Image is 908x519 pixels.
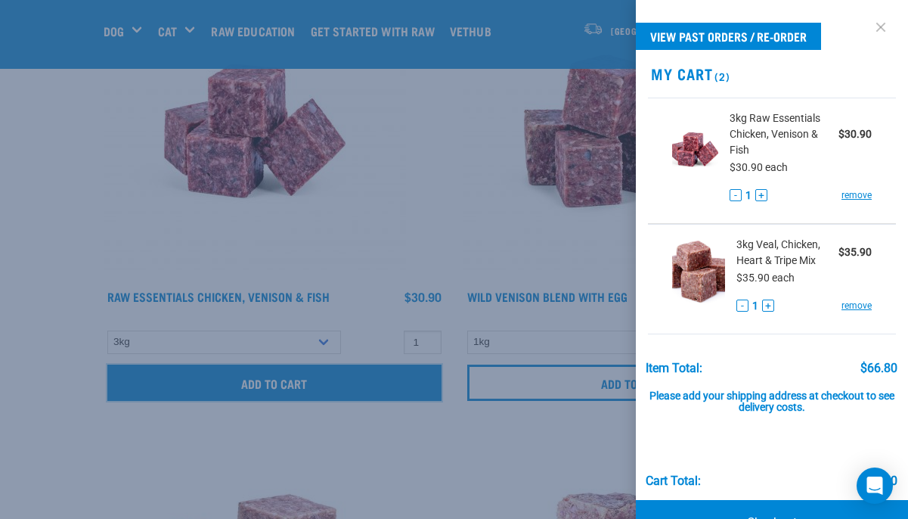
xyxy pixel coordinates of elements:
div: Item Total: [646,362,702,375]
a: remove [841,299,872,312]
span: 3kg Veal, Chicken, Heart & Tripe Mix [736,237,838,269]
span: 1 [745,188,752,204]
span: $35.90 each [736,272,795,284]
img: Raw Essentials Chicken, Venison & Fish [672,110,719,188]
strong: $35.90 [838,246,872,258]
button: + [762,300,774,312]
span: (2) [712,73,730,79]
span: 3kg Raw Essentials Chicken, Venison & Fish [730,110,838,158]
img: Veal, Chicken, Heart & Tripe Mix [672,237,725,315]
span: 1 [752,298,758,314]
button: + [755,189,767,201]
a: View past orders / re-order [636,23,821,50]
div: Cart total: [646,474,701,488]
strong: $30.90 [838,128,872,140]
a: remove [841,188,872,202]
div: Open Intercom Messenger [857,468,893,504]
div: Please add your shipping address at checkout to see delivery costs. [646,375,897,415]
h2: My Cart [636,65,908,82]
span: $30.90 each [730,161,788,173]
button: - [736,300,748,312]
div: $66.80 [860,362,897,375]
button: - [730,189,742,201]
